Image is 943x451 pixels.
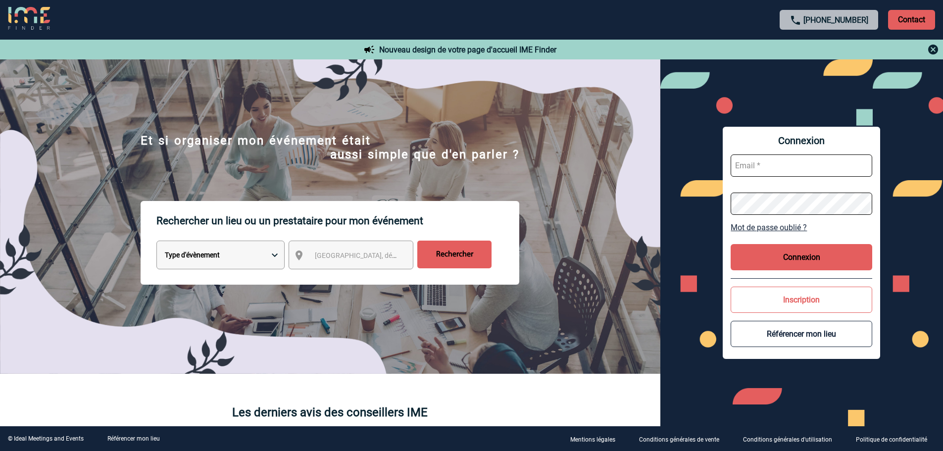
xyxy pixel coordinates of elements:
input: Email * [731,154,872,177]
a: Mentions légales [562,434,631,444]
span: Connexion [731,135,872,147]
input: Rechercher [417,241,492,268]
p: Mentions légales [570,436,615,443]
button: Référencer mon lieu [731,321,872,347]
span: [GEOGRAPHIC_DATA], département, région... [315,251,452,259]
a: [PHONE_NUMBER] [803,15,868,25]
a: Politique de confidentialité [848,434,943,444]
p: Rechercher un lieu ou un prestataire pour mon événement [156,201,519,241]
button: Connexion [731,244,872,270]
p: Conditions générales de vente [639,436,719,443]
a: Mot de passe oublié ? [731,223,872,232]
img: call-24-px.png [790,14,801,26]
p: Conditions générales d'utilisation [743,436,832,443]
a: Conditions générales de vente [631,434,735,444]
p: Politique de confidentialité [856,436,927,443]
p: Contact [888,10,935,30]
a: Conditions générales d'utilisation [735,434,848,444]
button: Inscription [731,287,872,313]
div: © Ideal Meetings and Events [8,435,84,442]
a: Référencer mon lieu [107,435,160,442]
